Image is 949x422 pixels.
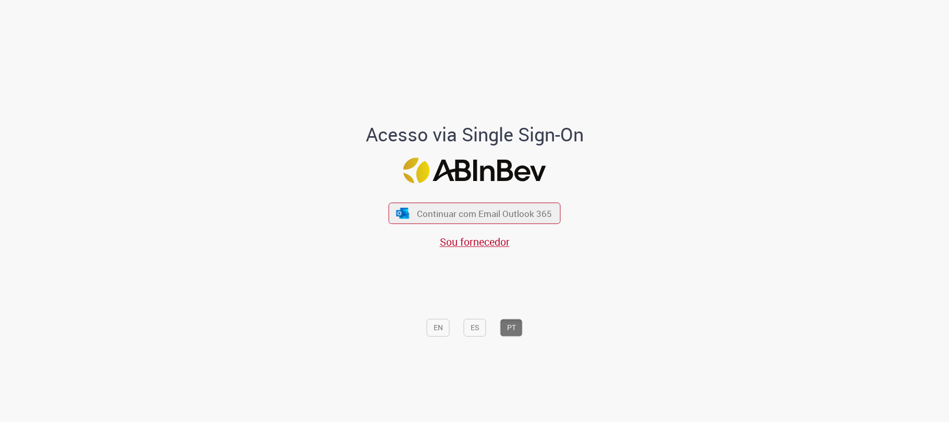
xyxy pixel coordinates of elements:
a: Sou fornecedor [440,235,510,249]
img: Logo ABInBev [403,158,546,183]
button: ícone Azure/Microsoft 360 Continuar com Email Outlook 365 [389,203,561,224]
button: ES [464,319,486,336]
span: Continuar com Email Outlook 365 [417,208,552,220]
img: ícone Azure/Microsoft 360 [395,208,410,219]
h1: Acesso via Single Sign-On [330,125,619,146]
button: EN [427,319,450,336]
button: PT [500,319,523,336]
